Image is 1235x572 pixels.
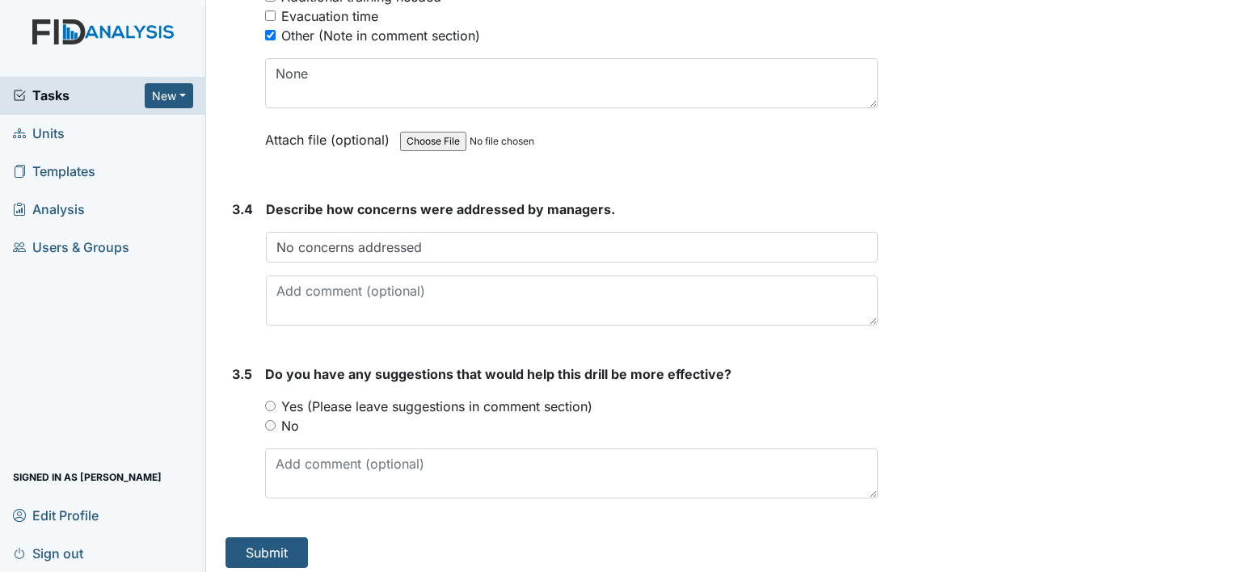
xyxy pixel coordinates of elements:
label: No [281,416,299,435]
label: Yes (Please leave suggestions in comment section) [281,397,592,416]
span: Analysis [13,197,85,222]
label: Attach file (optional) [265,121,396,149]
input: No [265,420,276,431]
span: Describe how concerns were addressed by managers. [266,201,615,217]
span: Templates [13,159,95,184]
button: Submit [226,537,308,568]
span: Units [13,121,65,146]
button: New [145,83,193,108]
label: 3.5 [232,364,252,384]
span: Signed in as [PERSON_NAME] [13,465,162,490]
div: Evacuation time [281,6,378,26]
input: Yes (Please leave suggestions in comment section) [265,401,276,411]
div: Other (Note in comment section) [281,26,480,45]
span: Sign out [13,540,83,566]
span: Users & Groups [13,235,129,260]
a: Tasks [13,86,145,105]
label: 3.4 [232,200,253,219]
input: Other (Note in comment section) [265,30,276,40]
input: Evacuation time [265,11,276,21]
span: Do you have any suggestions that would help this drill be more effective? [265,366,731,382]
span: Edit Profile [13,503,99,528]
